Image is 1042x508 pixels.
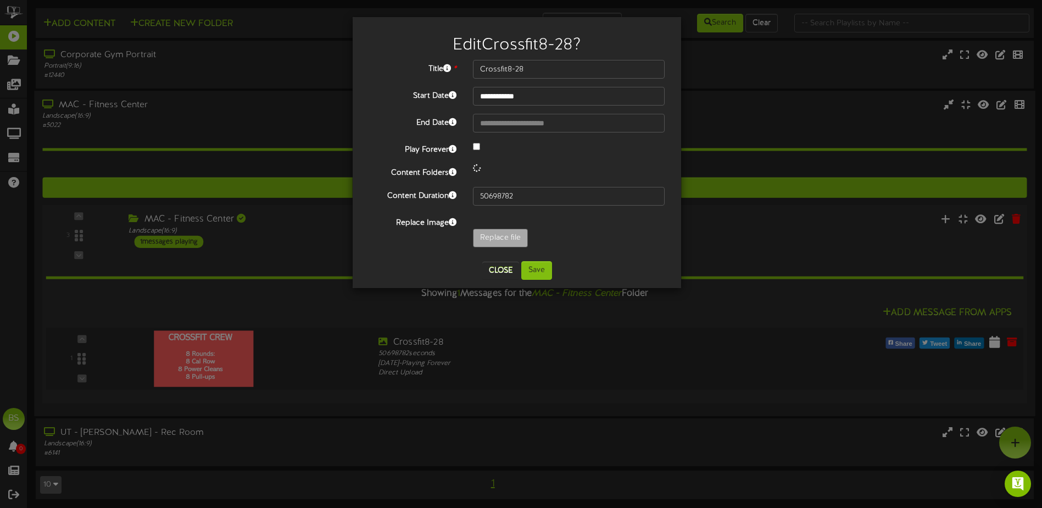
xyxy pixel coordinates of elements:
label: Content Folders [361,164,465,179]
label: Start Date [361,87,465,102]
label: Content Duration [361,187,465,202]
h2: Edit Crossfit8-28 ? [369,36,665,54]
label: End Date [361,114,465,129]
input: Title [473,60,665,79]
button: Save [521,261,552,280]
input: 15 [473,187,665,206]
label: Replace Image [361,214,465,229]
label: Title [361,60,465,75]
div: Open Intercom Messenger [1005,471,1031,497]
button: Close [482,262,519,279]
label: Play Forever [361,141,465,156]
